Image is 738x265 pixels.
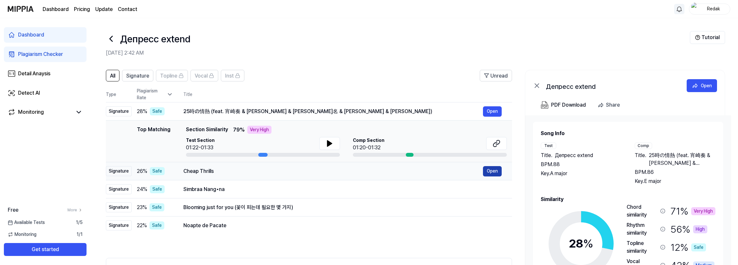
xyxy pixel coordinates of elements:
button: Open [483,166,502,176]
div: Safe [691,243,706,251]
h2: Song Info [541,130,715,137]
span: Monitoring [8,231,36,238]
th: Type [106,87,132,102]
span: 1 / 1 [77,231,83,238]
img: profile [691,3,699,16]
button: PDF Download [539,99,587,111]
h2: Similarity [541,196,715,203]
span: Comp Section [353,137,384,144]
button: Share [595,99,625,111]
span: Available Tests [8,219,45,226]
div: Very High [247,126,272,134]
div: 01:22-01:33 [186,144,215,152]
button: Tutorial [690,31,725,44]
div: PDF Download [551,101,586,109]
a: Detail Anaysis [4,66,87,81]
div: Detect AI [18,89,40,97]
div: Signature [106,220,132,230]
th: Title [183,87,512,102]
div: Plagiarism Checker [18,50,63,58]
span: 23 % [137,204,147,211]
div: Noapte de Pacate [183,222,502,229]
div: Safe [150,185,165,193]
a: Pricing [74,5,90,13]
span: Section Similarity [186,126,228,134]
a: Dashboard [4,27,87,43]
a: Update [95,5,113,13]
img: PDF Download [541,101,548,109]
button: Unread [480,70,512,81]
div: BPM. 88 [541,161,622,168]
span: Vocal [195,72,208,80]
div: Monitoring [18,108,44,116]
a: Detect AI [4,85,87,101]
img: 알림 [675,5,683,13]
a: Monitoring [8,108,72,116]
a: Plagiarism Checker [4,47,87,62]
span: Unread [490,72,508,80]
div: Plagiarism Rate [137,88,173,101]
span: Free [8,206,18,214]
span: 25時の情熱 (feat. 宵崎奏 & [PERSON_NAME] & [PERSON_NAME]名 & [PERSON_NAME] & [PERSON_NAME]) [649,152,716,167]
div: Key. E major [635,177,716,185]
div: Topline similarity [627,239,658,255]
div: Redak [701,5,726,12]
span: 1 / 5 [76,219,83,226]
div: Cheap Thrills [183,167,483,175]
span: % [583,237,593,250]
span: All [110,72,115,80]
div: Депресс extend [546,82,675,90]
div: Test [541,143,556,149]
div: Dashboard [18,31,44,39]
div: Signature [106,202,132,212]
div: Safe [149,203,164,211]
button: All [106,70,119,81]
div: 71 % [671,203,715,219]
div: Signature [106,166,132,176]
button: Vocal [190,70,218,81]
h2: [DATE] 2:42 AM [106,49,690,57]
span: Inst [225,72,234,80]
button: Open [483,106,502,117]
div: Share [606,101,620,109]
div: Very High [691,207,715,215]
span: Test Section [186,137,215,144]
span: Title . [635,152,646,167]
div: 12 % [671,239,706,255]
div: Chord similarity [627,203,658,219]
div: Safe [150,107,165,115]
div: BPM. 86 [635,168,716,176]
div: Detail Anaysis [18,70,50,78]
div: 56 % [671,221,707,237]
div: High [693,225,707,233]
a: Contact [118,5,137,13]
div: Comp [635,143,652,149]
button: Signature [122,70,153,81]
div: Simbraa Nang•na [183,185,502,193]
button: Inst [221,70,244,81]
button: Topline [156,70,188,81]
div: Safe [149,221,164,229]
span: 26 % [137,167,147,175]
div: Blooming just for you (꽃이 피는데 필요한 몇 가지) [183,204,502,211]
span: Title . [541,152,552,159]
span: 28 % [137,108,147,115]
div: Open [701,82,712,89]
div: Signature [106,184,132,194]
div: Top Matching [137,126,170,157]
div: 01:20-01:32 [353,144,384,152]
h1: Депресс extend [120,32,190,46]
div: Rhythm similarity [627,221,658,237]
a: More [67,207,83,213]
img: Help [695,35,700,40]
span: Signature [126,72,149,80]
span: Депресс extend [555,152,593,159]
button: profileRedak [689,4,730,15]
div: 28 [569,235,593,252]
span: Topline [160,72,177,80]
div: 25時の情熱 (feat. 宵崎奏 & [PERSON_NAME] & [PERSON_NAME]名 & [PERSON_NAME] & [PERSON_NAME]) [183,108,483,115]
button: Open [687,79,717,92]
a: Dashboard [43,5,69,13]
